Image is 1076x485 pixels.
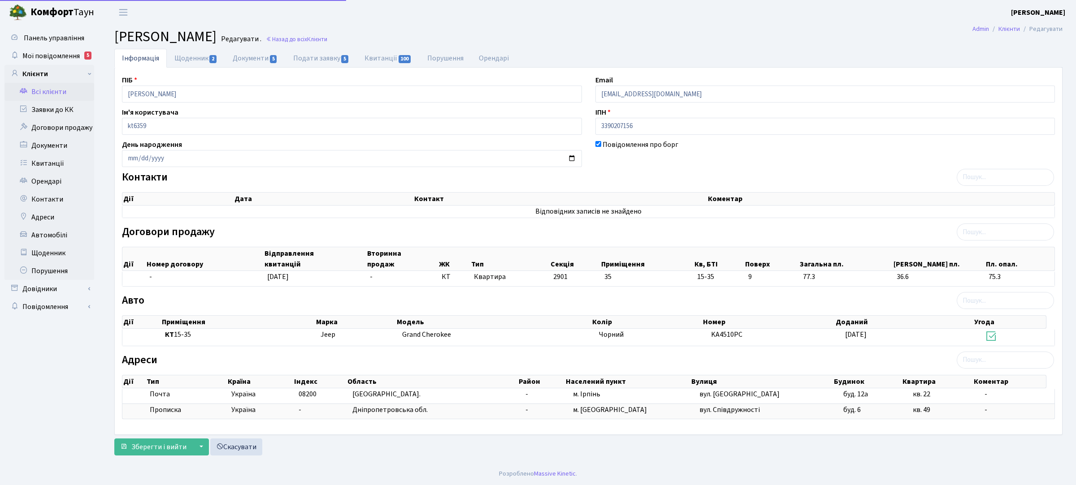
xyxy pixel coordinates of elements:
span: 2901 [553,272,568,282]
label: ПІБ [122,75,137,86]
span: 15-35 [697,272,741,282]
a: Щоденник [167,49,225,68]
th: Номер [702,316,835,328]
a: Квитанції [4,155,94,172]
span: Клієнти [307,35,327,43]
th: Область [347,375,518,388]
th: [PERSON_NAME] пл. [893,247,985,270]
input: Пошук... [957,292,1054,309]
th: Поверх [744,247,799,270]
th: Приміщення [600,247,693,270]
span: [PERSON_NAME] [114,26,217,47]
span: 15-35 [165,330,313,340]
th: Марка [315,316,396,328]
span: м. Ірпінь [573,389,600,399]
span: м. [GEOGRAPHIC_DATA] [573,405,647,415]
th: Пл. опал. [985,247,1054,270]
label: Повідомлення про борг [603,139,678,150]
th: ЖК [438,247,470,270]
span: Панель управління [24,33,84,43]
span: вул. [GEOGRAPHIC_DATA] [699,389,780,399]
span: Почта [150,389,170,399]
input: Пошук... [957,223,1054,240]
th: Тип [146,375,227,388]
th: Країна [227,375,293,388]
th: Індекс [293,375,347,388]
a: Автомобілі [4,226,94,244]
span: Мої повідомлення [22,51,80,61]
span: - [149,272,152,282]
th: Відправлення квитанцій [264,247,366,270]
a: Скасувати [210,438,262,455]
span: 08200 [299,389,317,399]
span: [GEOGRAPHIC_DATA]. [352,389,421,399]
th: Дії [122,247,146,270]
th: Угода [973,316,1046,328]
label: Ім'я користувача [122,107,178,118]
img: logo.png [9,4,27,21]
th: Номер договору [146,247,264,270]
span: Дніпропетровська обл. [352,405,428,415]
span: буд. 12а [843,389,868,399]
input: Пошук... [957,169,1054,186]
th: Дії [122,316,161,328]
span: - [370,272,373,282]
a: Порушення [420,49,471,68]
span: 2 [209,55,217,63]
div: Розроблено . [499,469,577,479]
span: - [985,389,987,399]
b: Комфорт [30,5,74,19]
span: - [299,405,301,415]
a: Massive Kinetic [534,469,576,478]
a: [PERSON_NAME] [1011,7,1065,18]
a: Контакти [4,190,94,208]
span: 36.6 [897,272,981,282]
span: кв. 49 [913,405,930,415]
span: буд. 6 [843,405,861,415]
a: Порушення [4,262,94,280]
span: Україна [231,389,291,399]
span: - [525,405,528,415]
span: 5 [270,55,277,63]
a: Клієнти [998,24,1020,34]
a: Щоденник [4,244,94,262]
a: Довідники [4,280,94,298]
b: [PERSON_NAME] [1011,8,1065,17]
a: Панель управління [4,29,94,47]
th: Квартира [902,375,973,388]
span: кв. 22 [913,389,930,399]
span: 75.3 [989,272,1051,282]
a: Admin [972,24,989,34]
span: KA4510PC [711,330,742,339]
th: Коментар [973,375,1046,388]
label: Контакти [122,171,168,184]
a: Клієнти [4,65,94,83]
label: Email [595,75,613,86]
label: Договори продажу [122,226,215,239]
div: 5 [84,52,91,60]
a: Інформація [114,49,167,68]
label: ІПН [595,107,611,118]
th: Район [518,375,565,388]
a: Орендарі [471,49,516,68]
span: Чорний [599,330,624,339]
button: Переключити навігацію [112,5,134,20]
span: 100 [399,55,411,63]
span: 5 [341,55,348,63]
th: Коментар [707,193,1054,205]
th: Вулиця [690,375,833,388]
th: Населений пункт [565,375,690,388]
a: Заявки до КК [4,101,94,119]
a: Назад до всіхКлієнти [266,35,327,43]
label: День народження [122,139,182,150]
span: 9 [748,272,796,282]
th: Кв, БТІ [694,247,745,270]
a: Орендарі [4,172,94,190]
a: Квитанції [357,49,419,68]
th: Будинок [833,375,902,388]
a: Мої повідомлення5 [4,47,94,65]
label: Авто [122,294,144,307]
th: Дії [122,193,234,205]
a: Адреси [4,208,94,226]
span: 35 [604,272,612,282]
